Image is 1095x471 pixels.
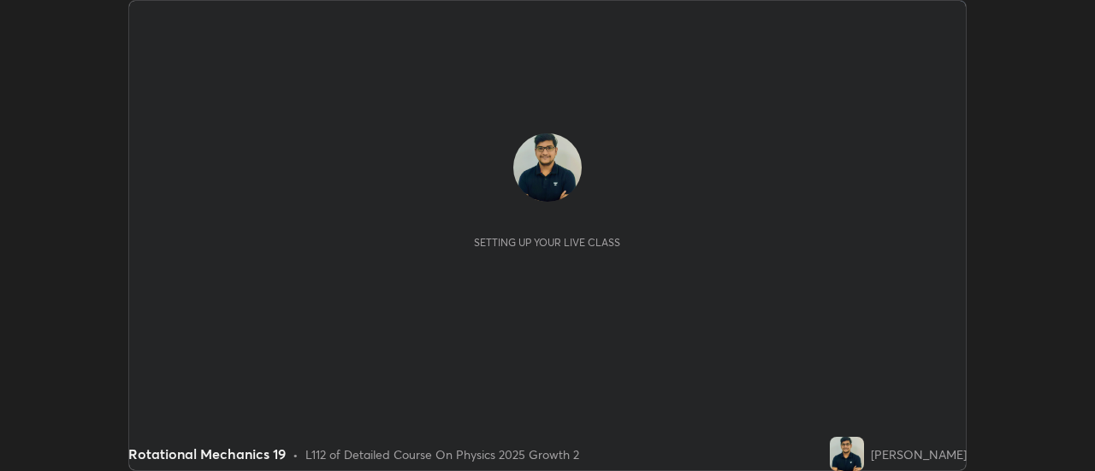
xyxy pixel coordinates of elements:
[305,445,579,463] div: L112 of Detailed Course On Physics 2025 Growth 2
[513,133,582,202] img: 4d1cdec29fc44fb582a57a96c8f13205.jpg
[293,445,299,463] div: •
[474,236,620,249] div: Setting up your live class
[128,444,286,464] div: Rotational Mechanics 19
[871,445,967,463] div: [PERSON_NAME]
[830,437,864,471] img: 4d1cdec29fc44fb582a57a96c8f13205.jpg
